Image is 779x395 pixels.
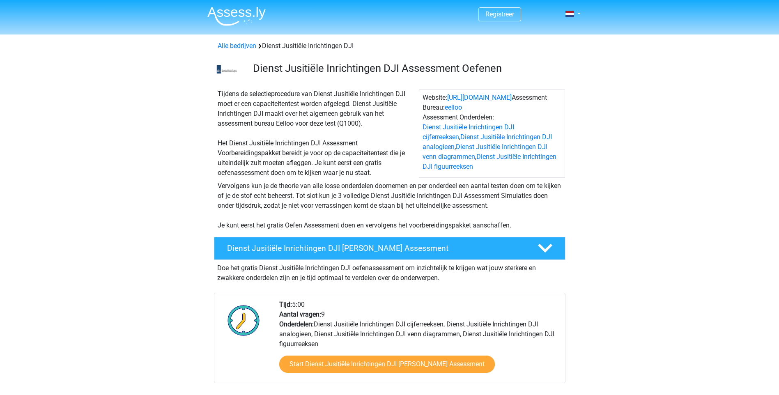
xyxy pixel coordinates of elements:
a: [URL][DOMAIN_NAME] [447,94,512,101]
a: Start Dienst Jusitiële Inrichtingen DJI [PERSON_NAME] Assessment [279,356,495,373]
a: Registreer [485,10,514,18]
a: Alle bedrijven [218,42,256,50]
img: Assessly [207,7,266,26]
a: eelloo [445,103,462,111]
div: Tijdens de selectieprocedure van Dienst Jusitiële Inrichtingen DJI moet er een capaciteitentest w... [214,89,419,178]
div: Website: Assessment Bureau: Assessment Onderdelen: , , , [419,89,565,178]
img: Klok [223,300,264,341]
h3: Dienst Jusitiële Inrichtingen DJI Assessment Oefenen [253,62,559,75]
b: Aantal vragen: [279,310,321,318]
b: Onderdelen: [279,320,314,328]
b: Tijd: [279,301,292,308]
a: Dienst Jusitiële Inrichtingen DJI cijferreeksen [423,123,514,141]
h4: Dienst Jusitiële Inrichtingen DJI [PERSON_NAME] Assessment [227,243,524,253]
div: 5:00 9 Dienst Jusitiële Inrichtingen DJI cijferreeksen, Dienst Jusitiële Inrichtingen DJI analogi... [273,300,565,383]
a: Dienst Jusitiële Inrichtingen DJI figuurreeksen [423,153,556,170]
div: Dienst Jusitiële Inrichtingen DJI [214,41,565,51]
div: Vervolgens kun je de theorie van alle losse onderdelen doornemen en per onderdeel een aantal test... [214,181,565,230]
div: Doe het gratis Dienst Jusitiële Inrichtingen DJI oefenassessment om inzichtelijk te krijgen wat j... [214,260,565,283]
a: Dienst Jusitiële Inrichtingen DJI analogieen [423,133,552,151]
a: Dienst Jusitiële Inrichtingen DJI [PERSON_NAME] Assessment [211,237,569,260]
a: Dienst Jusitiële Inrichtingen DJI venn diagrammen [423,143,547,161]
